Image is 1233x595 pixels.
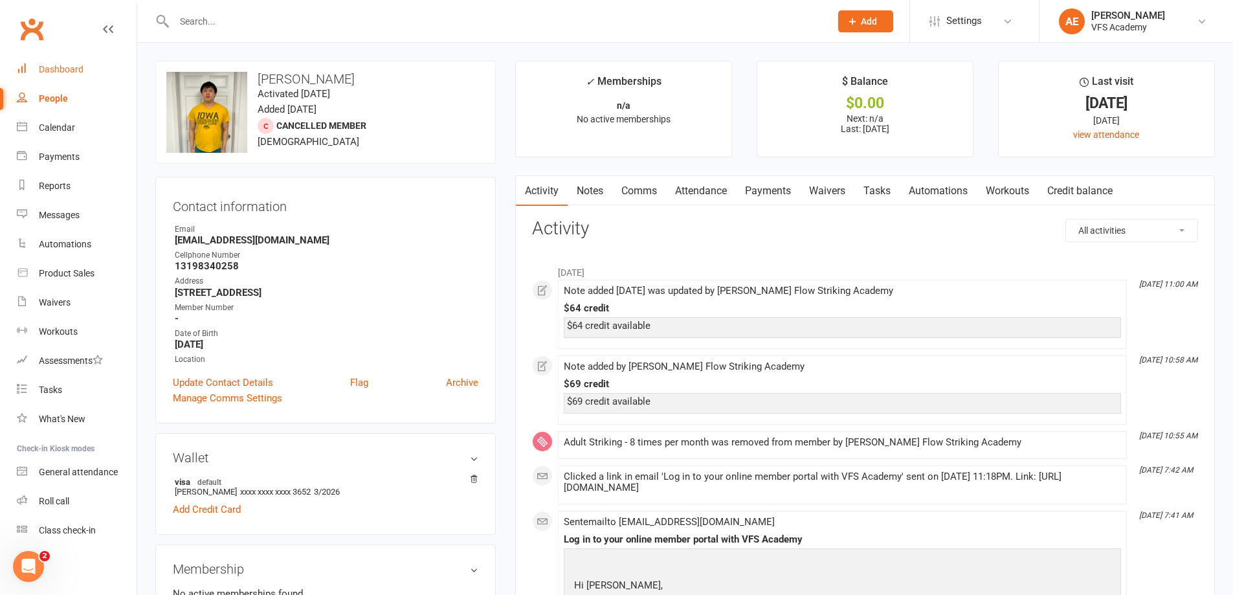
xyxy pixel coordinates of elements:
button: Add [838,10,893,32]
span: No active memberships [577,114,671,124]
div: Roll call [39,496,69,506]
a: Roll call [17,487,137,516]
strong: [STREET_ADDRESS] [175,287,478,298]
a: Comms [612,176,666,206]
div: Address [175,275,478,287]
a: Automations [17,230,137,259]
div: Memberships [586,73,661,97]
a: Waivers [800,176,854,206]
div: Product Sales [39,268,94,278]
div: $69 credit [564,379,1121,390]
div: Clicked a link in email 'Log in to your online member portal with VFS Academy' sent on [DATE] 11:... [564,471,1121,493]
div: Last visit [1080,73,1133,96]
h3: Membership [173,562,478,576]
a: Payments [736,176,800,206]
div: $69 credit available [567,396,1118,407]
strong: n/a [617,100,630,111]
span: xxxx xxxx xxxx 3652 [240,487,311,497]
i: ✓ [586,76,594,88]
div: Member Number [175,302,478,314]
div: Automations [39,239,91,249]
strong: 13198340258 [175,260,478,272]
a: Payments [17,142,137,172]
div: AE [1059,8,1085,34]
div: Date of Birth [175,328,478,340]
strong: - [175,313,478,324]
a: Workouts [17,317,137,346]
a: Activity [516,176,568,206]
a: Automations [900,176,977,206]
a: Class kiosk mode [17,516,137,545]
i: [DATE] 7:41 AM [1139,511,1193,520]
input: Search... [170,12,821,30]
div: Messages [39,210,80,220]
div: Email [175,223,478,236]
h3: Wallet [173,451,478,465]
iframe: Intercom live chat [13,551,44,582]
a: Waivers [17,288,137,317]
a: Archive [446,375,478,390]
li: [DATE] [532,259,1198,280]
div: $0.00 [769,96,961,110]
a: Manage Comms Settings [173,390,282,406]
a: Update Contact Details [173,375,273,390]
div: Reports [39,181,71,191]
h3: [PERSON_NAME] [166,72,485,86]
div: What's New [39,414,85,424]
span: Add [861,16,877,27]
span: Cancelled member [276,120,366,131]
strong: [EMAIL_ADDRESS][DOMAIN_NAME] [175,234,478,246]
div: $ Balance [842,73,888,96]
a: Flag [350,375,368,390]
div: [PERSON_NAME] [1091,10,1165,21]
a: Calendar [17,113,137,142]
div: $64 credit [564,303,1121,314]
a: Tasks [854,176,900,206]
strong: [DATE] [175,339,478,350]
i: [DATE] 10:55 AM [1139,431,1197,440]
div: [DATE] [1010,113,1203,128]
i: [DATE] 10:58 AM [1139,355,1197,365]
a: Add Credit Card [173,502,241,517]
div: People [39,93,68,104]
div: Note added by [PERSON_NAME] Flow Striking Academy [564,361,1121,372]
a: Notes [568,176,612,206]
a: People [17,84,137,113]
div: Workouts [39,326,78,337]
a: General attendance kiosk mode [17,458,137,487]
div: Adult Striking - 8 times per month was removed from member by [PERSON_NAME] Flow Striking Academy [564,437,1121,448]
div: VFS Academy [1091,21,1165,33]
a: Workouts [977,176,1038,206]
div: Location [175,354,478,366]
time: Added [DATE] [258,104,317,115]
a: Tasks [17,376,137,405]
a: view attendance [1073,129,1139,140]
span: Sent email to [EMAIL_ADDRESS][DOMAIN_NAME] [564,516,775,528]
p: Next: n/a Last: [DATE] [769,113,961,134]
a: Credit balance [1038,176,1122,206]
a: Clubworx [16,13,48,45]
a: Product Sales [17,259,137,288]
a: Dashboard [17,55,137,84]
span: Settings [946,6,982,36]
a: Assessments [17,346,137,376]
i: [DATE] 7:42 AM [1139,466,1193,475]
span: default [194,477,225,487]
div: General attendance [39,467,118,477]
a: Attendance [666,176,736,206]
div: Tasks [39,385,62,395]
span: [DEMOGRAPHIC_DATA] [258,136,359,148]
li: [PERSON_NAME] [173,475,478,499]
h3: Activity [532,219,1198,239]
img: image1705542112.png [166,72,247,153]
strong: visa [175,477,472,487]
div: Cellphone Number [175,249,478,262]
div: $64 credit available [567,320,1118,331]
a: Reports [17,172,137,201]
div: Payments [39,152,80,162]
h3: Contact information [173,194,478,214]
span: 3/2026 [314,487,340,497]
div: Log in to your online member portal with VFS Academy [564,534,1121,545]
div: Note added [DATE] was updated by [PERSON_NAME] Flow Striking Academy [564,286,1121,297]
span: 2 [39,551,50,561]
